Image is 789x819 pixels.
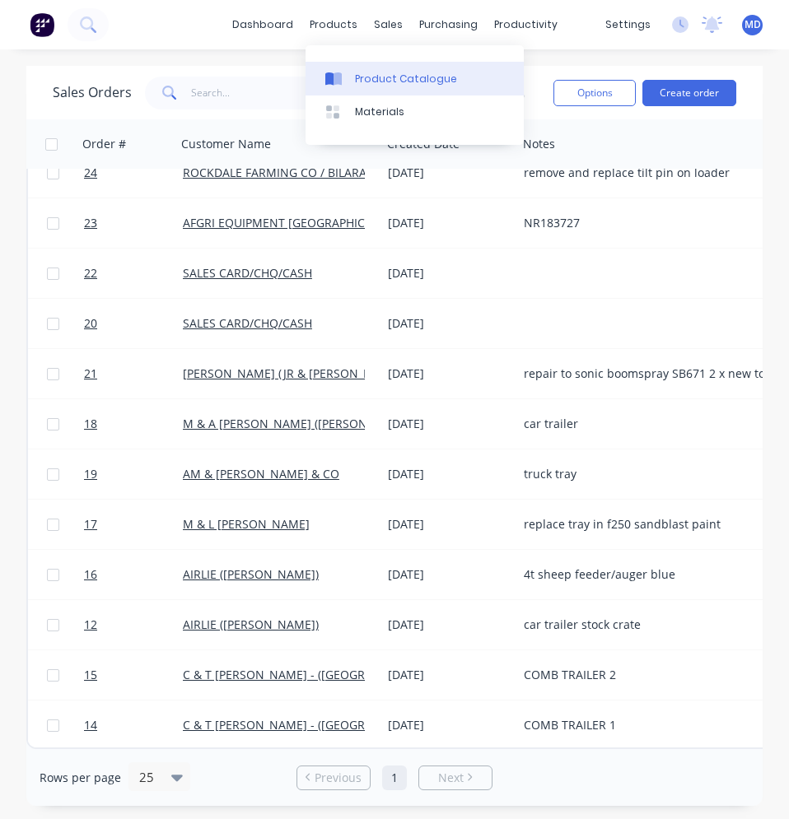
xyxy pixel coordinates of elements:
[183,566,319,582] a: AIRLIE ([PERSON_NAME])
[30,12,54,37] img: Factory
[84,449,183,499] a: 19
[53,85,132,100] h1: Sales Orders
[301,12,366,37] div: products
[84,466,97,482] span: 19
[84,198,183,248] a: 23
[388,365,511,382] div: [DATE]
[181,136,271,152] div: Customer Name
[388,165,511,181] div: [DATE]
[388,466,511,482] div: [DATE]
[297,770,370,786] a: Previous page
[84,566,97,583] span: 16
[388,215,511,231] div: [DATE]
[191,77,352,109] input: Search...
[84,600,183,649] a: 12
[388,315,511,332] div: [DATE]
[183,466,339,482] a: AM & [PERSON_NAME] & CO
[553,80,636,106] button: Options
[183,315,312,331] a: SALES CARD/CHQ/CASH
[84,165,97,181] span: 24
[486,12,566,37] div: productivity
[306,62,524,95] a: Product Catalogue
[84,349,183,398] a: 21
[84,249,183,298] a: 22
[183,165,413,180] a: ROCKDALE FARMING CO / BILARA PTY LTD
[84,617,97,633] span: 12
[382,765,407,790] a: Page 1 is your current page
[419,770,492,786] a: Next page
[306,95,524,128] a: Materials
[84,399,183,449] a: 18
[82,136,126,152] div: Order #
[388,566,511,583] div: [DATE]
[84,650,183,700] a: 15
[183,717,438,733] a: C & T [PERSON_NAME] - ([GEOGRAPHIC_DATA])
[84,500,183,549] a: 17
[438,770,464,786] span: Next
[183,516,310,532] a: M & L [PERSON_NAME]
[388,667,511,683] div: [DATE]
[411,12,486,37] div: purchasing
[745,17,761,32] span: MD
[84,215,97,231] span: 23
[388,617,511,633] div: [DATE]
[315,770,362,786] span: Previous
[84,550,183,599] a: 16
[84,265,97,282] span: 22
[183,265,312,281] a: SALES CARD/CHQ/CASH
[355,72,457,86] div: Product Catalogue
[183,617,319,632] a: AIRLIE ([PERSON_NAME])
[290,765,499,790] ul: Pagination
[84,416,97,432] span: 18
[523,136,555,152] div: Notes
[388,416,511,432] div: [DATE]
[642,80,736,106] button: Create order
[84,667,97,683] span: 15
[183,667,438,682] a: C & T [PERSON_NAME] - ([GEOGRAPHIC_DATA])
[84,299,183,348] a: 20
[366,12,411,37] div: sales
[597,12,659,37] div: settings
[388,265,511,282] div: [DATE]
[84,148,183,198] a: 24
[224,12,301,37] a: dashboard
[84,717,97,733] span: 14
[84,700,183,750] a: 14
[388,717,511,733] div: [DATE]
[183,416,567,431] a: M & A [PERSON_NAME] ([PERSON_NAME] & [PERSON_NAME] & SONS)
[84,516,97,533] span: 17
[84,365,97,382] span: 21
[355,105,404,119] div: Materials
[388,516,511,533] div: [DATE]
[84,315,97,332] span: 20
[183,365,404,381] a: [PERSON_NAME] (JR & [PERSON_NAME])
[40,770,121,786] span: Rows per page
[183,215,402,230] a: AFGRI EQUIPMENT [GEOGRAPHIC_DATA]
